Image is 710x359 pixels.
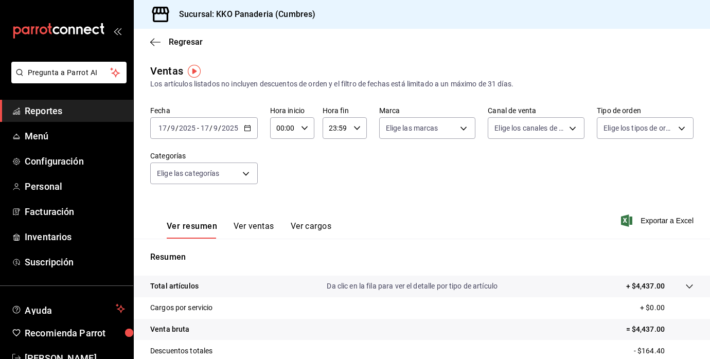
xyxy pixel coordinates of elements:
span: Elige las marcas [386,123,438,133]
button: Exportar a Excel [623,214,694,227]
label: Hora inicio [270,107,314,114]
span: - [197,124,199,132]
span: / [218,124,221,132]
p: Total artículos [150,281,199,292]
button: Ver cargos [291,221,332,239]
label: Hora fin [323,107,367,114]
span: / [209,124,212,132]
button: open_drawer_menu [113,27,121,35]
h3: Sucursal: KKO Panaderia (Cumbres) [171,8,315,21]
div: navigation tabs [167,221,331,239]
p: Cargos por servicio [150,302,213,313]
span: Suscripción [25,255,125,269]
span: Recomienda Parrot [25,326,125,340]
p: + $0.00 [640,302,694,313]
label: Categorías [150,152,258,159]
span: Personal [25,179,125,193]
span: Regresar [169,37,203,47]
p: Resumen [150,251,694,263]
span: Pregunta a Parrot AI [28,67,111,78]
label: Marca [379,107,476,114]
span: / [175,124,179,132]
span: Reportes [25,104,125,118]
input: -- [158,124,167,132]
a: Pregunta a Parrot AI [7,75,127,85]
span: Elige las categorías [157,168,220,178]
button: Ver ventas [234,221,274,239]
button: Pregunta a Parrot AI [11,62,127,83]
img: Tooltip marker [188,65,201,78]
p: Da clic en la fila para ver el detalle por tipo de artículo [327,281,498,292]
span: Elige los canales de venta [494,123,565,133]
p: + $4,437.00 [626,281,665,292]
label: Canal de venta [488,107,584,114]
p: = $4,437.00 [626,324,694,335]
input: -- [170,124,175,132]
button: Ver resumen [167,221,217,239]
label: Fecha [150,107,258,114]
span: Ayuda [25,302,112,315]
div: Los artículos listados no incluyen descuentos de orden y el filtro de fechas está limitado a un m... [150,79,694,89]
p: - $164.40 [634,346,694,356]
label: Tipo de orden [597,107,694,114]
input: ---- [179,124,196,132]
span: Facturación [25,205,125,219]
span: Menú [25,129,125,143]
span: Configuración [25,154,125,168]
input: -- [213,124,218,132]
input: ---- [221,124,239,132]
span: / [167,124,170,132]
span: Elige los tipos de orden [603,123,674,133]
input: -- [200,124,209,132]
p: Venta bruta [150,324,189,335]
p: Descuentos totales [150,346,212,356]
div: Ventas [150,63,183,79]
span: Inventarios [25,230,125,244]
button: Regresar [150,37,203,47]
